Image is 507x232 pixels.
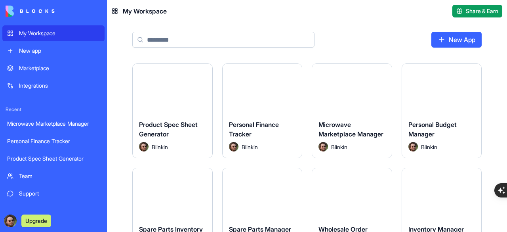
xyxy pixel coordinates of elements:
a: Product Spec Sheet Generator [2,151,105,167]
img: Avatar [139,142,149,151]
a: Marketplace [2,60,105,76]
img: Avatar [408,142,418,151]
div: Support [19,190,100,197]
a: Integrations [2,78,105,94]
a: Microwave Marketplace Manager [2,116,105,132]
button: Upgrade [21,215,51,227]
a: Microwave Marketplace ManagerAvatarBlinkin [312,63,392,158]
a: Personal Finance TrackerAvatarBlinkin [222,63,303,158]
span: Share & Earn [466,7,498,15]
div: Product Spec Sheet Generator [7,155,100,163]
img: logo [6,6,55,17]
span: My Workspace [123,6,167,16]
div: Team [19,172,100,180]
span: Blinkin [242,143,258,151]
a: New App [431,32,482,48]
div: Marketplace [19,64,100,72]
span: Personal Budget Manager [408,121,457,138]
div: Integrations [19,82,100,90]
span: Blinkin [152,143,168,151]
div: New app [19,47,100,55]
a: Upgrade [21,217,51,224]
span: Microwave Marketplace Manager [318,121,383,138]
span: Personal Finance Tracker [229,121,279,138]
a: Personal Budget ManagerAvatarBlinkin [402,63,482,158]
a: Team [2,168,105,184]
a: New app [2,43,105,59]
a: Support [2,186,105,201]
a: My Workspace [2,25,105,41]
div: My Workspace [19,29,100,37]
button: Share & Earn [452,5,502,17]
div: Microwave Marketplace Manager [7,120,100,128]
img: Avatar [318,142,328,151]
img: ACg8ocLOzJOMfx9isZ1m78W96V-9B_-F0ZO2mgTmhXa4GGAzbULkhUdz=s96-c [4,215,17,227]
a: Product Spec Sheet GeneratorAvatarBlinkin [132,63,213,158]
img: Avatar [229,142,238,151]
div: Personal Finance Tracker [7,137,100,145]
a: Book a demo [2,203,105,219]
span: Product Spec Sheet Generator [139,121,198,138]
a: Personal Finance Tracker [2,133,105,149]
span: Blinkin [421,143,437,151]
span: Blinkin [331,143,347,151]
span: Recent [2,106,105,113]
